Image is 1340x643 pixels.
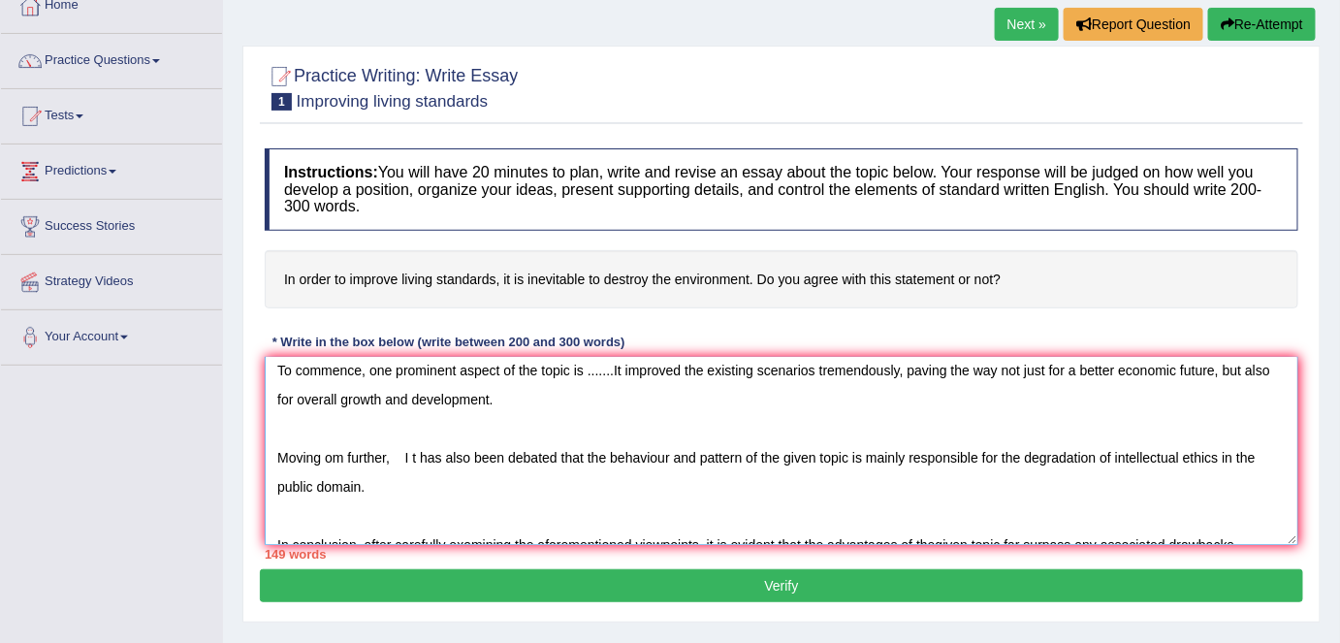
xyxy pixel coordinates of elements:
a: Predictions [1,145,222,193]
button: Report Question [1064,8,1203,41]
h2: Practice Writing: Write Essay [265,62,518,111]
a: Your Account [1,310,222,359]
div: 149 words [265,545,1298,563]
a: Practice Questions [1,34,222,82]
button: Verify [260,569,1303,602]
button: Re-Attempt [1208,8,1316,41]
a: Next » [995,8,1059,41]
a: Strategy Videos [1,255,222,304]
h4: You will have 20 minutes to plan, write and revise an essay about the topic below. Your response ... [265,148,1298,231]
small: Improving living standards [297,92,488,111]
a: Tests [1,89,222,138]
a: Success Stories [1,200,222,248]
b: Instructions: [284,164,378,180]
span: 1 [271,93,292,111]
h4: In order to improve living standards, it is inevitable to destroy the environment. Do you agree w... [265,250,1298,309]
div: * Write in the box below (write between 200 and 300 words) [265,333,632,351]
